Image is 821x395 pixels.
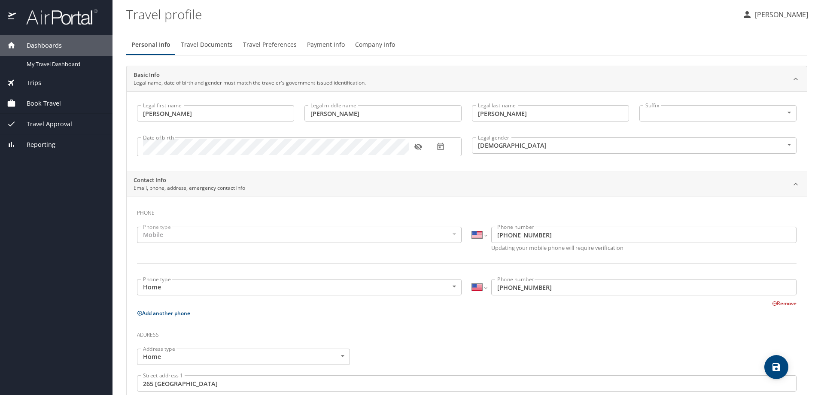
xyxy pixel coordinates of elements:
[307,39,345,50] span: Payment Info
[27,60,102,68] span: My Travel Dashboard
[127,66,807,92] div: Basic InfoLegal name, date of birth and gender must match the traveler's government-issued identi...
[16,78,41,88] span: Trips
[137,310,190,317] button: Add another phone
[752,9,808,20] p: [PERSON_NAME]
[355,39,395,50] span: Company Info
[764,355,788,379] button: save
[137,349,350,365] div: Home
[16,41,62,50] span: Dashboards
[137,204,797,218] h3: Phone
[8,9,17,25] img: icon-airportal.png
[134,176,245,185] h2: Contact Info
[126,34,807,55] div: Profile
[16,140,55,149] span: Reporting
[17,9,97,25] img: airportal-logo.png
[243,39,297,50] span: Travel Preferences
[739,7,812,22] button: [PERSON_NAME]
[472,137,797,154] div: [DEMOGRAPHIC_DATA]
[126,1,735,27] h1: Travel profile
[137,279,462,295] div: Home
[16,99,61,108] span: Book Travel
[137,325,797,340] h3: Address
[134,79,366,87] p: Legal name, date of birth and gender must match the traveler's government-issued identification.
[127,171,807,197] div: Contact InfoEmail, phone, address, emergency contact info
[639,105,797,122] div: ​
[137,227,462,243] div: Mobile
[16,119,72,129] span: Travel Approval
[131,39,170,50] span: Personal Info
[127,91,807,171] div: Basic InfoLegal name, date of birth and gender must match the traveler's government-issued identi...
[134,71,366,79] h2: Basic Info
[491,245,797,251] p: Updating your mobile phone will require verification
[772,300,797,307] button: Remove
[134,184,245,192] p: Email, phone, address, emergency contact info
[181,39,233,50] span: Travel Documents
